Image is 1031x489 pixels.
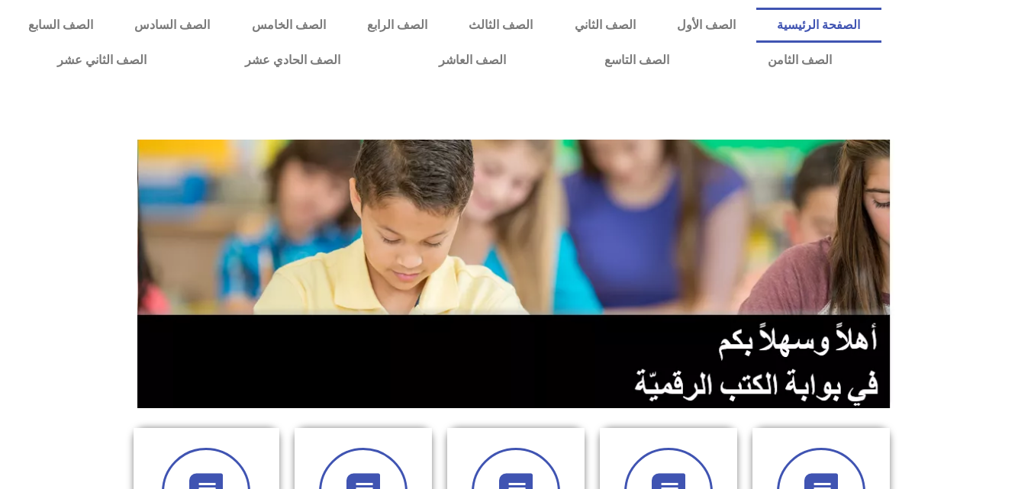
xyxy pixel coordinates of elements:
[756,8,881,43] a: الصفحة الرئيسية
[346,8,448,43] a: الصف الرابع
[448,8,553,43] a: الصف الثالث
[554,8,656,43] a: الصف الثاني
[8,8,114,43] a: الصف السابع
[8,43,195,78] a: الصف الثاني عشر
[656,8,756,43] a: الصف الأول
[718,43,881,78] a: الصف الثامن
[195,43,389,78] a: الصف الحادي عشر
[555,43,718,78] a: الصف التاسع
[389,43,555,78] a: الصف العاشر
[114,8,230,43] a: الصف السادس
[231,8,346,43] a: الصف الخامس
